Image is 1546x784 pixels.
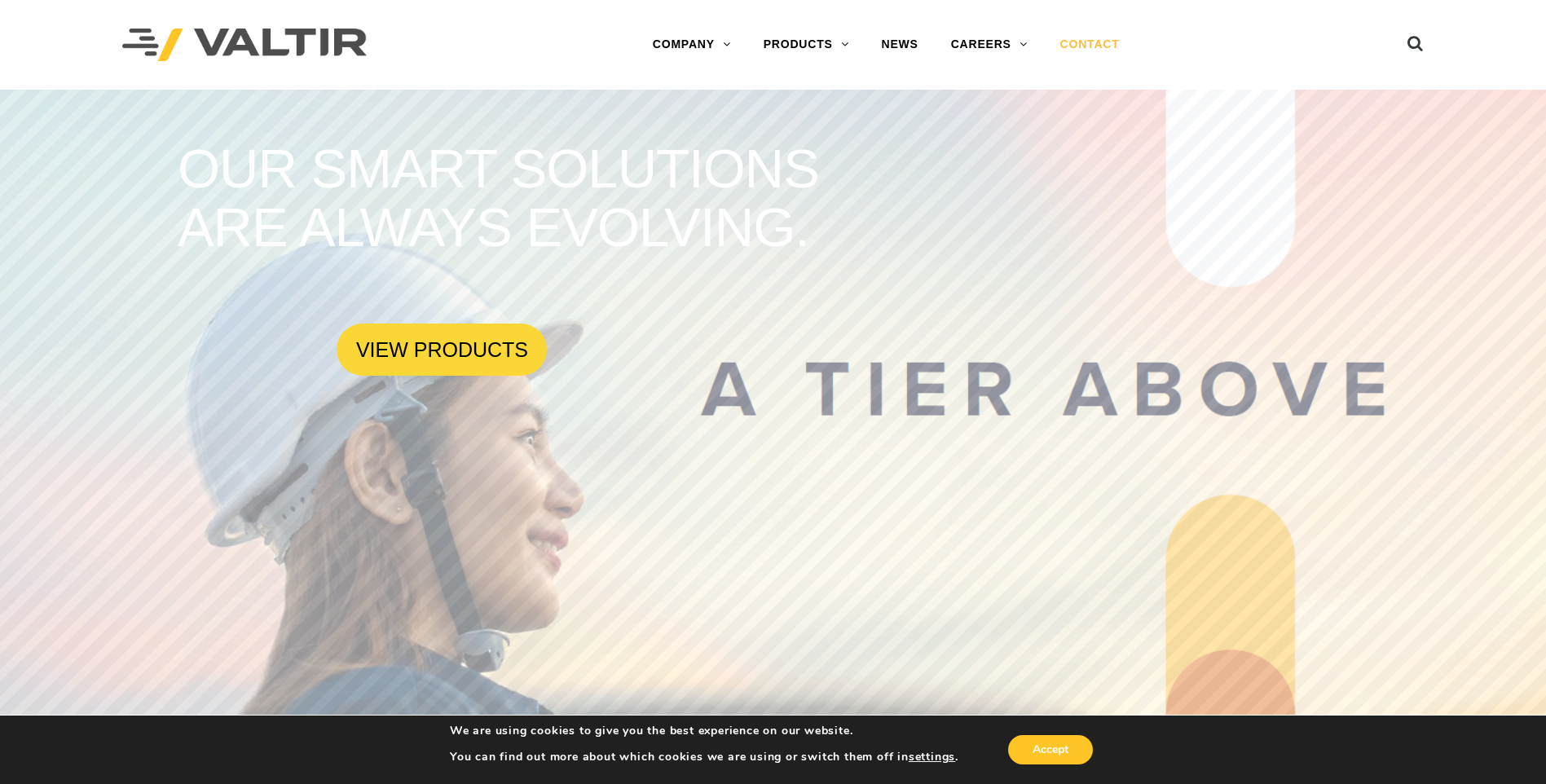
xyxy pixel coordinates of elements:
[865,29,935,61] a: NEWS
[450,724,958,738] p: We are using cookies to give you the best experience on our website.
[178,139,887,258] rs-layer: OUR SMART SOLUTIONS ARE ALWAYS EVOLVING.
[747,29,865,61] a: PRODUCTS
[337,324,547,376] a: VIEW PRODUCTS
[909,750,955,764] button: settings
[1044,29,1136,61] a: CONTACT
[122,29,367,62] img: Valtir
[935,29,1044,61] a: CAREERS
[1008,735,1093,764] button: Accept
[636,29,747,61] a: COMPANY
[450,750,958,764] p: You can find out more about which cookies we are using or switch them off in .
